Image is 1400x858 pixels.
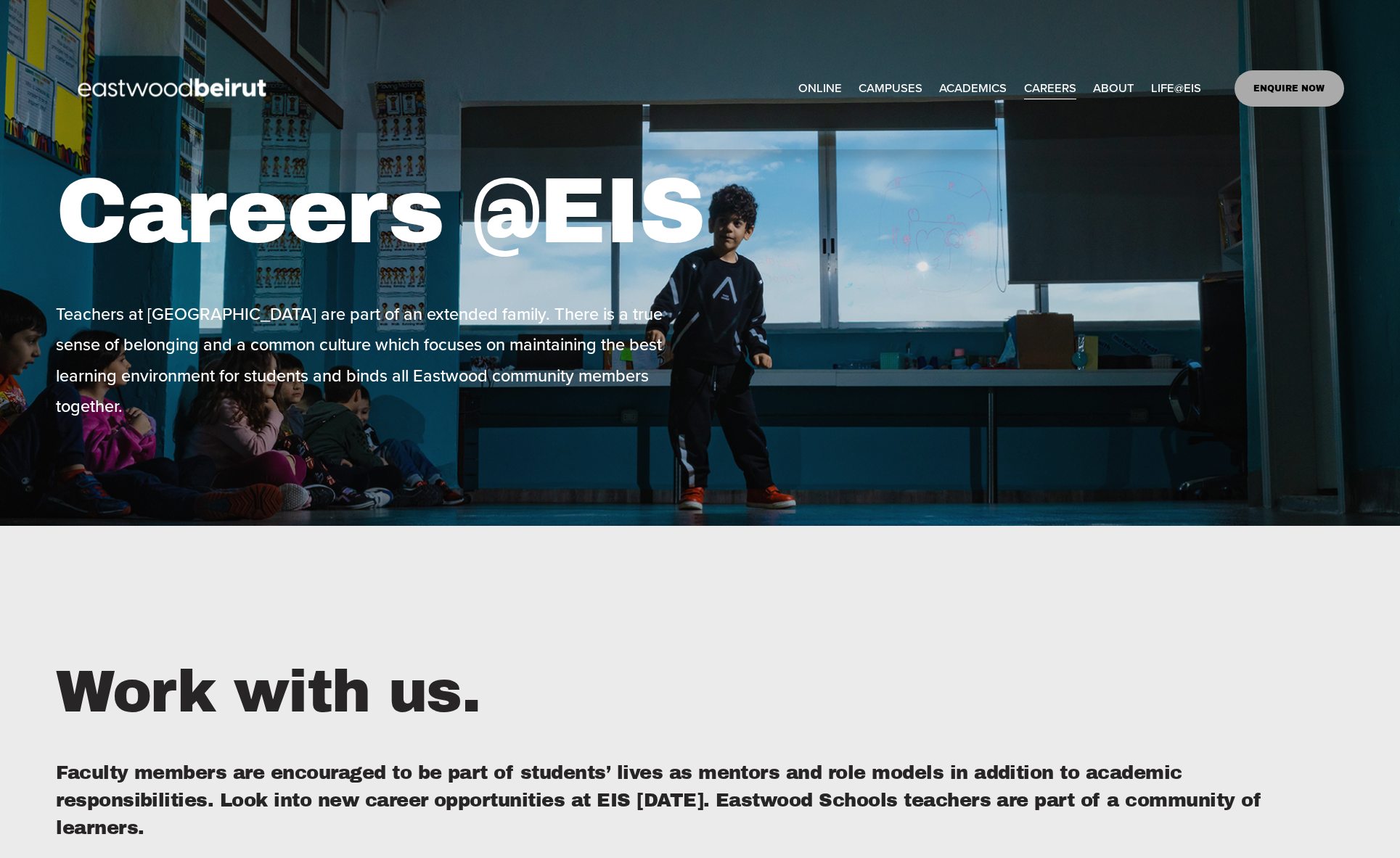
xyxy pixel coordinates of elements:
a: folder dropdown [939,76,1007,100]
span: LIFE@EIS [1151,78,1201,99]
a: folder dropdown [1151,76,1201,100]
a: folder dropdown [859,76,922,100]
span: CAMPUSES [859,78,922,99]
img: EastwoodIS Global Site [56,51,292,125]
h1: Careers @EIS [56,156,804,267]
h4: Faculty members are encouraged to be part of students’ lives as mentors and role models in additi... [56,759,1344,842]
span: ACADEMICS [939,78,1007,99]
span: ABOUT [1093,78,1134,99]
p: Teachers at [GEOGRAPHIC_DATA] are part of an extended family. There is a true sense of belonging ... [56,299,696,422]
a: CAREERS [1024,76,1076,100]
a: ENQUIRE NOW [1235,70,1344,107]
h2: Work with us. [56,653,1344,731]
a: folder dropdown [1093,76,1134,100]
a: ONLINE [798,76,842,100]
